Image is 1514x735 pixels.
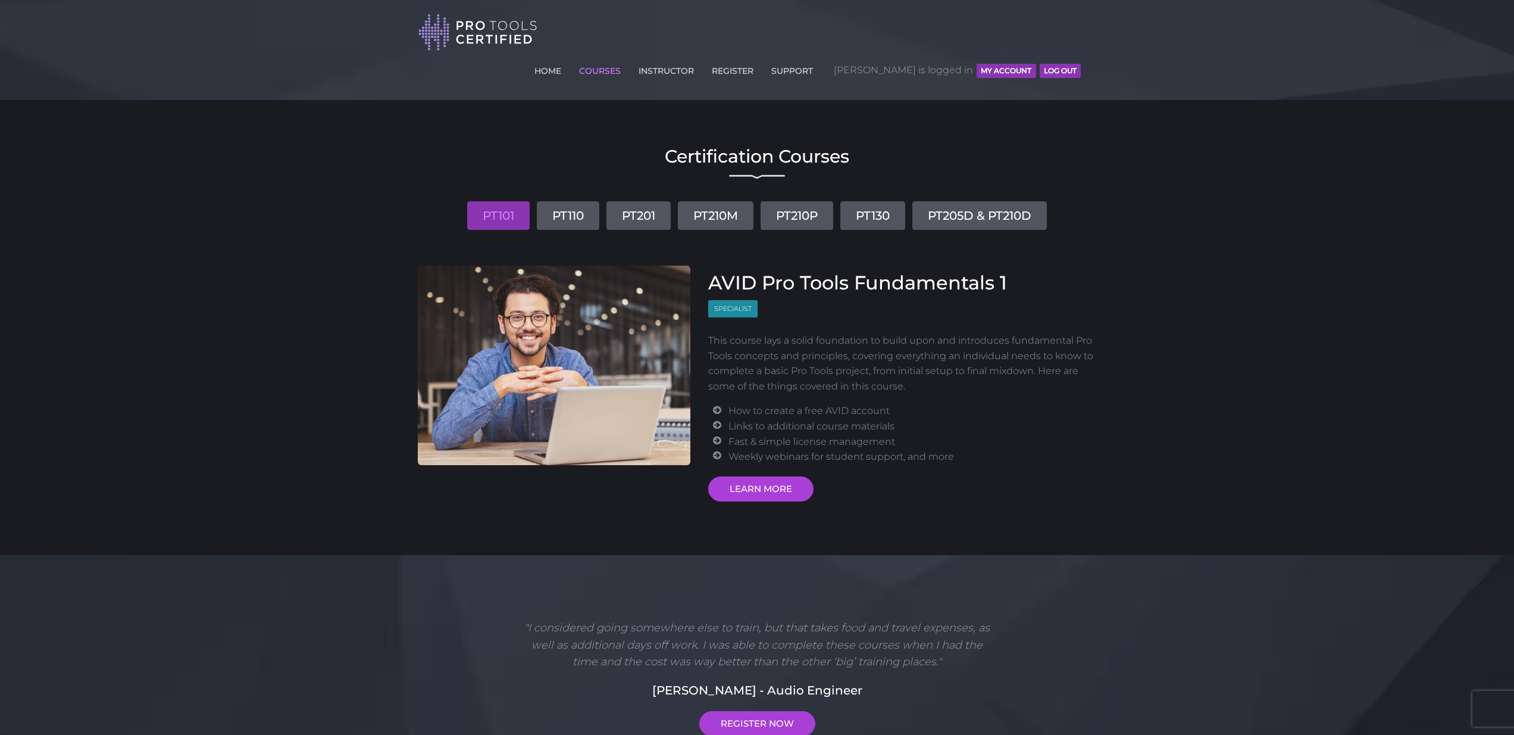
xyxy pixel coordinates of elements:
[708,476,814,502] a: LEARN MORE
[840,201,905,230] a: PT130
[834,52,1081,88] span: [PERSON_NAME] is logged in
[520,619,994,671] p: "I considered going somewhere else to train, but that takes food and travel expenses, as well as ...
[728,434,1096,450] li: Fast & simple license management
[418,148,1096,166] h2: Certification Courses
[729,175,785,179] img: decorative line
[531,59,564,78] a: HOME
[418,681,1096,699] h5: [PERSON_NAME] - Audio Engineer
[768,59,816,78] a: SUPPORT
[1040,64,1081,78] button: Log Out
[728,419,1096,434] li: Links to additional course materials
[708,300,758,317] span: Specialist
[709,59,756,78] a: REGISTER
[708,333,1097,394] p: This course lays a solid foundation to build upon and introduces fundamental Pro Tools concepts a...
[537,201,599,230] a: PT110
[606,201,671,230] a: PT201
[761,201,833,230] a: PT210P
[977,64,1036,78] button: MY ACCOUNT
[728,403,1096,419] li: How to create a free AVID account
[418,266,690,465] img: AVID Pro Tools Fundamentals 1 Course
[636,59,697,78] a: INSTRUCTOR
[418,13,537,52] img: Pro Tools Certified Logo
[576,59,624,78] a: COURSES
[467,201,530,230] a: PT101
[912,201,1047,230] a: PT205D & PT210D
[708,272,1097,294] h3: AVID Pro Tools Fundamentals 1
[728,449,1096,465] li: Weekly webinars for student support, and more
[678,201,753,230] a: PT210M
